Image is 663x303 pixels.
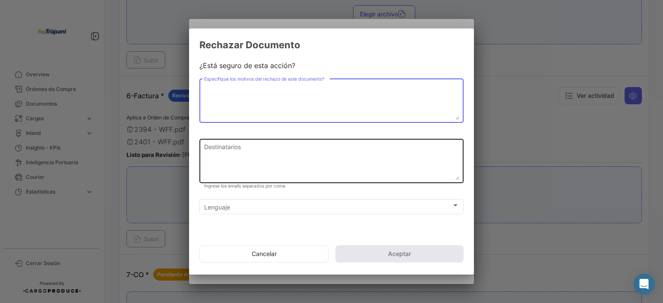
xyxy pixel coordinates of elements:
[199,39,464,51] h2: Rechazar Documento
[634,274,654,294] div: Abrir Intercom Messenger
[199,245,328,262] button: Cancelar
[199,61,464,70] p: ¿Está seguro de esta acción?
[204,184,285,189] mat-hint: Ingrese los emails separados por coma
[204,203,451,211] span: Lenguaje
